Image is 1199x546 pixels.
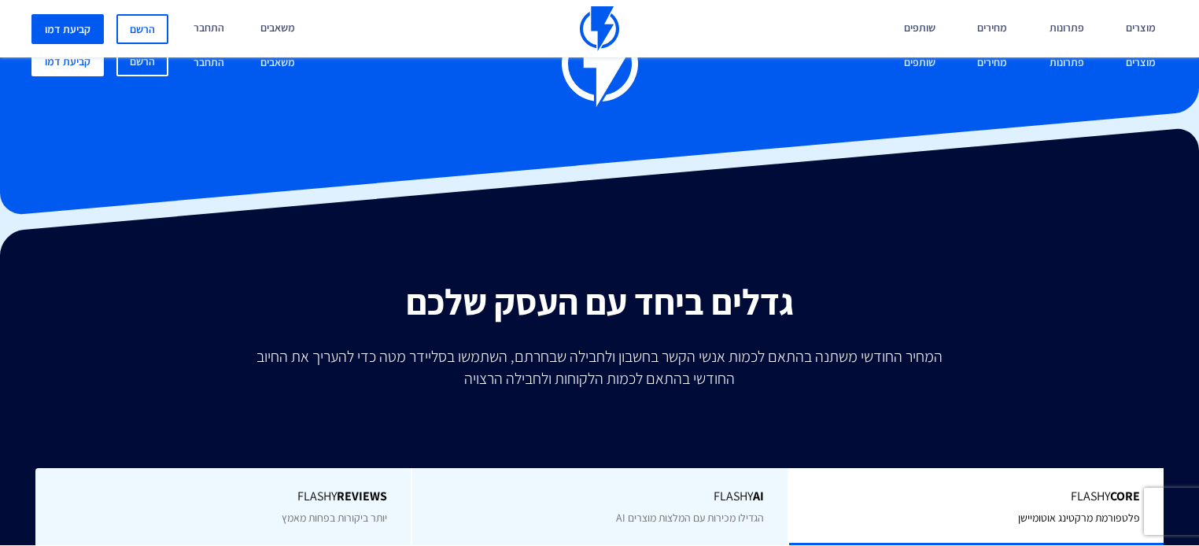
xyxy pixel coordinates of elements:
[1114,46,1168,80] a: מוצרים
[813,488,1140,506] span: Flashy
[1038,46,1096,80] a: פתרונות
[245,345,954,389] p: המחיר החודשי משתנה בהתאם לכמות אנשי הקשר בחשבון ולחבילה שבחרתם, השתמשו בסליידר מטה כדי להעריך את ...
[1110,488,1140,504] b: Core
[249,46,307,80] a: משאבים
[59,488,388,506] span: Flashy
[31,46,104,76] a: קביעת דמו
[616,511,764,525] span: הגדילו מכירות עם המלצות מוצרים AI
[116,14,168,44] a: הרשם
[31,14,104,44] a: קביעת דמו
[116,46,168,76] a: הרשם
[182,46,236,80] a: התחבר
[282,511,387,525] span: יותר ביקורות בפחות מאמץ
[436,488,763,506] span: Flashy
[892,46,947,80] a: שותפים
[753,488,764,504] b: AI
[12,282,1187,321] h2: גדלים ביחד עם העסק שלכם
[1018,511,1140,525] span: פלטפורמת מרקטינג אוטומיישן
[965,46,1019,80] a: מחירים
[337,488,387,504] b: REVIEWS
